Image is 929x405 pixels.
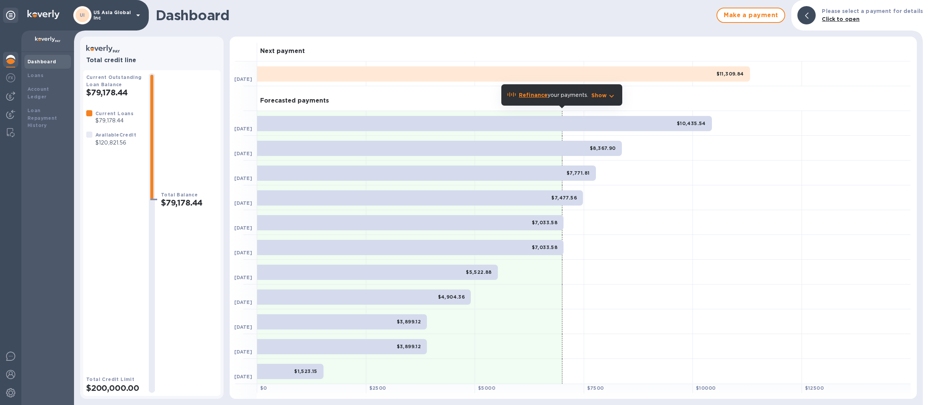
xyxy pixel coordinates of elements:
[591,92,607,99] p: Show
[27,59,56,64] b: Dashboard
[234,275,252,280] b: [DATE]
[86,57,217,64] h3: Total credit line
[6,73,15,82] img: Foreign exchange
[519,91,588,99] p: your payments.
[95,117,134,125] p: $79,178.44
[532,220,558,225] b: $7,033.58
[27,86,49,100] b: Account Ledger
[587,385,604,391] b: $ 7500
[234,225,252,231] b: [DATE]
[234,299,252,305] b: [DATE]
[397,344,421,349] b: $3,899.12
[234,374,252,379] b: [DATE]
[294,368,317,374] b: $1,523.15
[822,16,860,22] b: Click to open
[532,244,558,250] b: $7,033.58
[95,111,134,116] b: Current Loans
[478,385,495,391] b: $ 5000
[27,108,57,129] b: Loan Repayment History
[677,121,706,126] b: $10,435.54
[161,198,217,207] h2: $79,178.44
[716,71,744,77] b: $11,309.84
[260,48,305,55] h3: Next payment
[80,12,85,18] b: UI
[234,126,252,132] b: [DATE]
[234,324,252,330] b: [DATE]
[805,385,824,391] b: $ 12500
[95,139,136,147] p: $120,821.56
[86,88,143,97] h2: $79,178.44
[161,192,198,198] b: Total Balance
[716,8,785,23] button: Make a payment
[27,10,60,19] img: Logo
[86,74,142,87] b: Current Outstanding Loan Balance
[234,349,252,355] b: [DATE]
[234,76,252,82] b: [DATE]
[260,385,267,391] b: $ 0
[234,175,252,181] b: [DATE]
[260,97,329,104] h3: Forecasted payments
[696,385,715,391] b: $ 10000
[156,7,713,23] h1: Dashboard
[95,132,136,138] b: Available Credit
[93,10,132,21] p: US Asia Global Inc
[591,92,616,99] button: Show
[397,319,421,325] b: $3,899.12
[723,11,778,20] span: Make a payment
[369,385,386,391] b: $ 2500
[234,250,252,256] b: [DATE]
[822,8,923,14] b: Please select a payment for details
[519,92,547,98] b: Refinance
[466,269,492,275] b: $5,522.88
[27,72,43,78] b: Loans
[590,145,616,151] b: $8,367.90
[86,376,134,382] b: Total Credit Limit
[86,383,143,393] h2: $200,000.00
[567,170,590,176] b: $7,771.81
[438,294,465,300] b: $4,904.36
[234,151,252,156] b: [DATE]
[234,200,252,206] b: [DATE]
[3,8,18,23] div: Unpin categories
[551,195,577,201] b: $7,477.56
